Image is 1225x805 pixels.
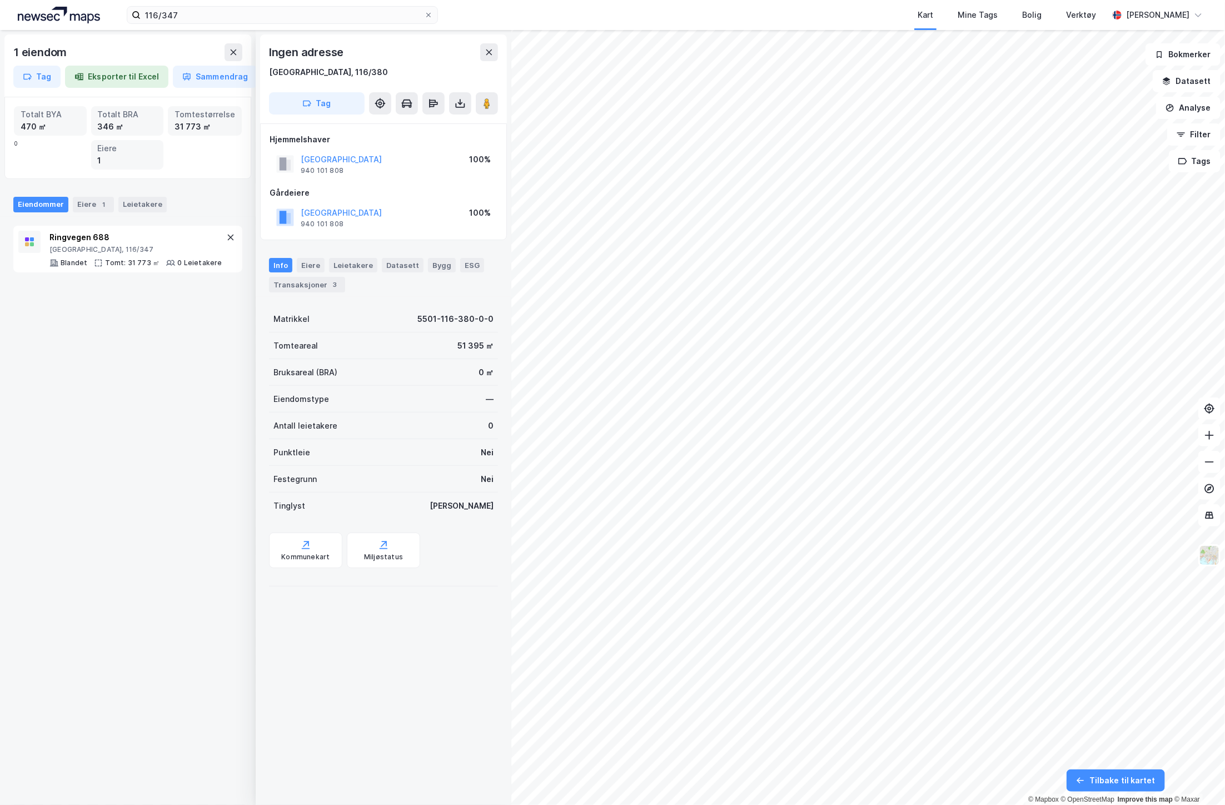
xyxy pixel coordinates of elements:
[173,66,257,88] button: Sammendrag
[479,366,494,379] div: 0 ㎡
[297,258,325,272] div: Eiere
[958,8,998,22] div: Mine Tags
[281,553,330,561] div: Kommunekart
[1167,123,1221,146] button: Filter
[1067,769,1165,792] button: Tilbake til kartet
[428,258,456,272] div: Bygg
[460,258,484,272] div: ESG
[1199,545,1220,566] img: Z
[1169,752,1225,805] iframe: Chat Widget
[364,553,403,561] div: Miljøstatus
[1061,796,1115,803] a: OpenStreetMap
[21,121,80,133] div: 470 ㎡
[469,206,491,220] div: 100%
[481,473,494,486] div: Nei
[14,106,242,170] div: 0
[98,199,109,210] div: 1
[1146,43,1221,66] button: Bokmerker
[98,142,157,155] div: Eiere
[481,446,494,459] div: Nei
[175,121,235,133] div: 31 773 ㎡
[98,108,157,121] div: Totalt BRA
[1028,796,1059,803] a: Mapbox
[457,339,494,352] div: 51 395 ㎡
[1022,8,1042,22] div: Bolig
[1118,796,1173,803] a: Improve this map
[13,43,69,61] div: 1 eiendom
[98,155,157,167] div: 1
[1156,97,1221,119] button: Analyse
[269,43,346,61] div: Ingen adresse
[177,259,222,267] div: 0 Leietakere
[269,258,292,272] div: Info
[329,258,377,272] div: Leietakere
[469,153,491,166] div: 100%
[269,66,388,79] div: [GEOGRAPHIC_DATA], 116/380
[73,197,114,212] div: Eiere
[382,258,424,272] div: Datasett
[273,392,329,406] div: Eiendomstype
[65,66,168,88] button: Eksporter til Excel
[98,121,157,133] div: 346 ㎡
[49,231,222,244] div: Ringvegen 688
[141,7,424,23] input: Søk på adresse, matrikkel, gårdeiere, leietakere eller personer
[273,312,310,326] div: Matrikkel
[273,366,337,379] div: Bruksareal (BRA)
[1169,752,1225,805] div: Kontrollprogram for chat
[488,419,494,433] div: 0
[301,220,343,228] div: 940 101 808
[1169,150,1221,172] button: Tags
[269,92,365,115] button: Tag
[417,312,494,326] div: 5501-116-380-0-0
[118,197,167,212] div: Leietakere
[175,108,235,121] div: Tomtestørrelse
[1126,8,1189,22] div: [PERSON_NAME]
[18,7,100,23] img: logo.a4113a55bc3d86da70a041830d287a7e.svg
[430,499,494,513] div: [PERSON_NAME]
[330,279,341,290] div: 3
[273,446,310,459] div: Punktleie
[1066,8,1096,22] div: Verktøy
[270,186,497,200] div: Gårdeiere
[918,8,933,22] div: Kart
[105,259,160,267] div: Tomt: 31 773 ㎡
[61,259,87,267] div: Blandet
[269,277,345,292] div: Transaksjoner
[21,108,80,121] div: Totalt BYA
[1153,70,1221,92] button: Datasett
[270,133,497,146] div: Hjemmelshaver
[486,392,494,406] div: —
[273,499,305,513] div: Tinglyst
[273,419,337,433] div: Antall leietakere
[273,339,318,352] div: Tomteareal
[13,197,68,212] div: Eiendommer
[49,245,222,254] div: [GEOGRAPHIC_DATA], 116/347
[301,166,343,175] div: 940 101 808
[273,473,317,486] div: Festegrunn
[13,66,61,88] button: Tag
